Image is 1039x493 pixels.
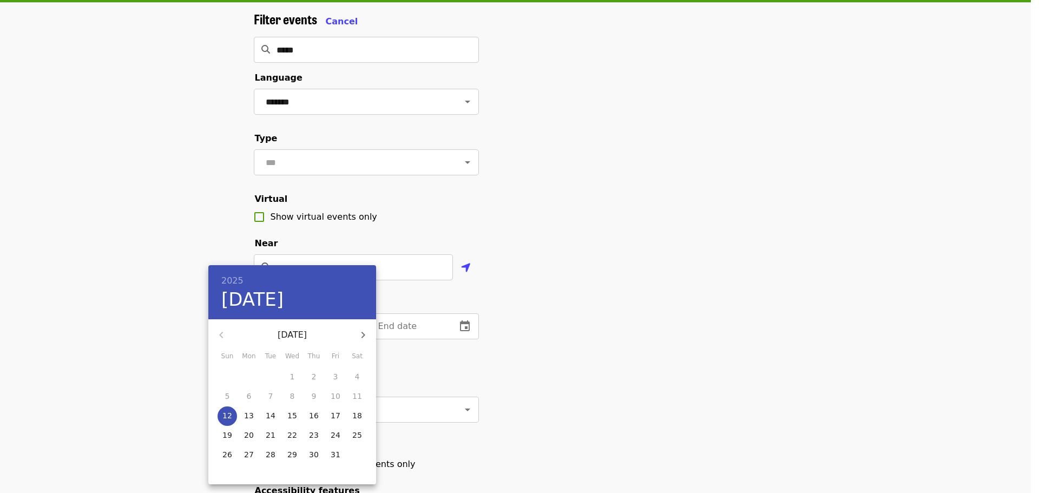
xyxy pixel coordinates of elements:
button: 28 [261,445,280,465]
p: 26 [222,449,232,460]
button: 23 [304,426,324,445]
p: 29 [287,449,297,460]
button: 25 [347,426,367,445]
button: 24 [326,426,345,445]
span: Sun [218,351,237,362]
button: 22 [282,426,302,445]
p: 19 [222,430,232,441]
p: [DATE] [234,328,350,341]
button: 30 [304,445,324,465]
button: 20 [239,426,259,445]
p: 18 [352,410,362,421]
p: 17 [331,410,340,421]
button: 31 [326,445,345,465]
span: Sat [347,351,367,362]
span: Tue [261,351,280,362]
button: 14 [261,406,280,426]
span: Mon [239,351,259,362]
button: 29 [282,445,302,465]
p: 22 [287,430,297,441]
p: 23 [309,430,319,441]
button: 27 [239,445,259,465]
p: 14 [266,410,275,421]
button: 18 [347,406,367,426]
p: 30 [309,449,319,460]
span: Fri [326,351,345,362]
p: 25 [352,430,362,441]
p: 15 [287,410,297,421]
button: 26 [218,445,237,465]
button: 13 [239,406,259,426]
p: 13 [244,410,254,421]
p: 28 [266,449,275,460]
button: 19 [218,426,237,445]
button: [DATE] [221,288,284,311]
p: 20 [244,430,254,441]
span: Wed [282,351,302,362]
span: Thu [304,351,324,362]
p: 24 [331,430,340,441]
button: 15 [282,406,302,426]
button: 12 [218,406,237,426]
button: 21 [261,426,280,445]
p: 16 [309,410,319,421]
p: 31 [331,449,340,460]
button: 16 [304,406,324,426]
button: 2025 [221,273,244,288]
p: 12 [222,410,232,421]
button: 17 [326,406,345,426]
p: 27 [244,449,254,460]
p: 21 [266,430,275,441]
